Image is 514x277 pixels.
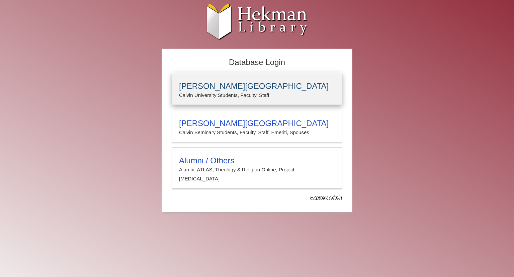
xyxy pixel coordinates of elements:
summary: Alumni / OthersAlumni: ATLAS, Theology & Religion Online, Project [MEDICAL_DATA] [179,156,335,183]
p: Calvin Seminary Students, Faculty, Staff, Emeriti, Spouses [179,128,335,137]
p: Alumni: ATLAS, Theology & Religion Online, Project [MEDICAL_DATA] [179,165,335,183]
h3: Alumni / Others [179,156,335,165]
h3: [PERSON_NAME][GEOGRAPHIC_DATA] [179,119,335,128]
p: Calvin University Students, Faculty, Staff [179,91,335,100]
dfn: Use Alumni login [310,195,342,200]
a: [PERSON_NAME][GEOGRAPHIC_DATA]Calvin Seminary Students, Faculty, Staff, Emeriti, Spouses [172,110,342,142]
h3: [PERSON_NAME][GEOGRAPHIC_DATA] [179,81,335,91]
h2: Database Login [169,56,345,69]
a: [PERSON_NAME][GEOGRAPHIC_DATA]Calvin University Students, Faculty, Staff [172,73,342,105]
